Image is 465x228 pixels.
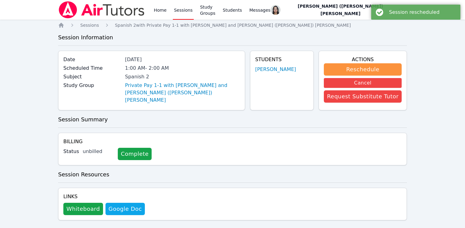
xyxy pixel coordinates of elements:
h3: Session Summary [58,115,407,124]
img: Air Tutors [58,1,145,18]
nav: Breadcrumb [58,22,407,28]
a: Sessions [80,22,99,28]
h3: Session Resources [58,170,407,179]
span: Sessions [80,23,99,28]
button: Request Substitute Tutor [324,90,402,103]
div: Spanish 2 [125,73,240,81]
span: Spanish 2 with Private Pay 1-1 with [PERSON_NAME] and [PERSON_NAME] ([PERSON_NAME]) [PERSON_NAME] [115,23,351,28]
a: [PERSON_NAME] [255,66,296,73]
h4: Billing [63,138,402,145]
a: Complete [118,148,152,160]
div: Session rescheduled [389,9,456,15]
div: [DATE] [125,56,240,63]
label: Subject [63,73,121,81]
label: Scheduled Time [63,65,121,72]
a: Spanish 2with Private Pay 1-1 with [PERSON_NAME] and [PERSON_NAME] ([PERSON_NAME]) [PERSON_NAME] [115,22,351,28]
label: Date [63,56,121,63]
button: Cancel [324,78,402,88]
h4: Actions [324,56,402,63]
a: Google Doc [105,203,145,215]
label: Status [63,148,79,155]
button: Reschedule [324,63,402,76]
label: Study Group [63,82,121,89]
h4: Students [255,56,309,63]
span: Messages [249,7,271,13]
h4: Links [63,193,145,200]
a: Private Pay 1-1 with [PERSON_NAME] and [PERSON_NAME] ([PERSON_NAME]) [PERSON_NAME] [125,82,240,104]
div: 1:00 AM - 2:00 AM [125,65,240,72]
button: Whiteboard [63,203,103,215]
h3: Session Information [58,33,407,42]
div: unbilled [83,148,113,155]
